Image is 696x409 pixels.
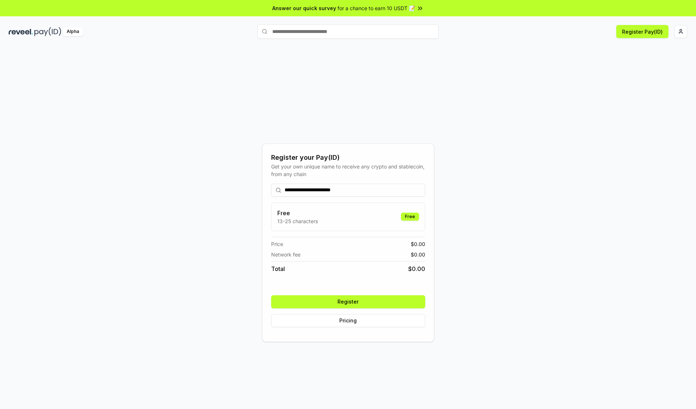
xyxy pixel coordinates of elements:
[408,264,425,273] span: $ 0.00
[34,27,61,36] img: pay_id
[277,217,318,225] p: 13-25 characters
[271,240,283,248] span: Price
[411,251,425,258] span: $ 0.00
[271,251,301,258] span: Network fee
[401,213,419,221] div: Free
[271,314,425,327] button: Pricing
[271,264,285,273] span: Total
[277,209,318,217] h3: Free
[272,4,336,12] span: Answer our quick survey
[9,27,33,36] img: reveel_dark
[411,240,425,248] span: $ 0.00
[63,27,83,36] div: Alpha
[271,295,425,308] button: Register
[616,25,668,38] button: Register Pay(ID)
[337,4,415,12] span: for a chance to earn 10 USDT 📝
[271,163,425,178] div: Get your own unique name to receive any crypto and stablecoin, from any chain
[271,153,425,163] div: Register your Pay(ID)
